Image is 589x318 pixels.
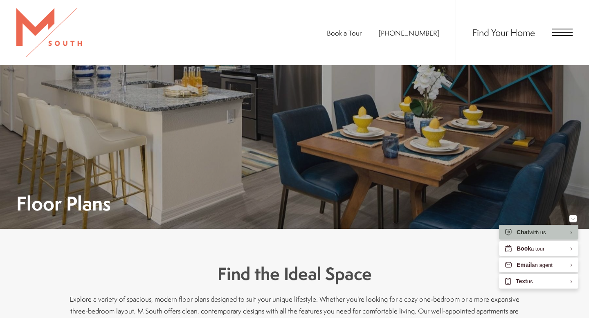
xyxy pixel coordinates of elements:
a: Find Your Home [472,26,535,39]
span: [PHONE_NUMBER] [379,28,439,38]
a: Book a Tour [327,28,362,38]
button: Open Menu [552,29,573,36]
a: Call Us at 813-570-8014 [379,28,439,38]
h1: Floor Plans [16,194,111,213]
h3: Find the Ideal Space [70,262,519,286]
img: MSouth [16,8,82,57]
